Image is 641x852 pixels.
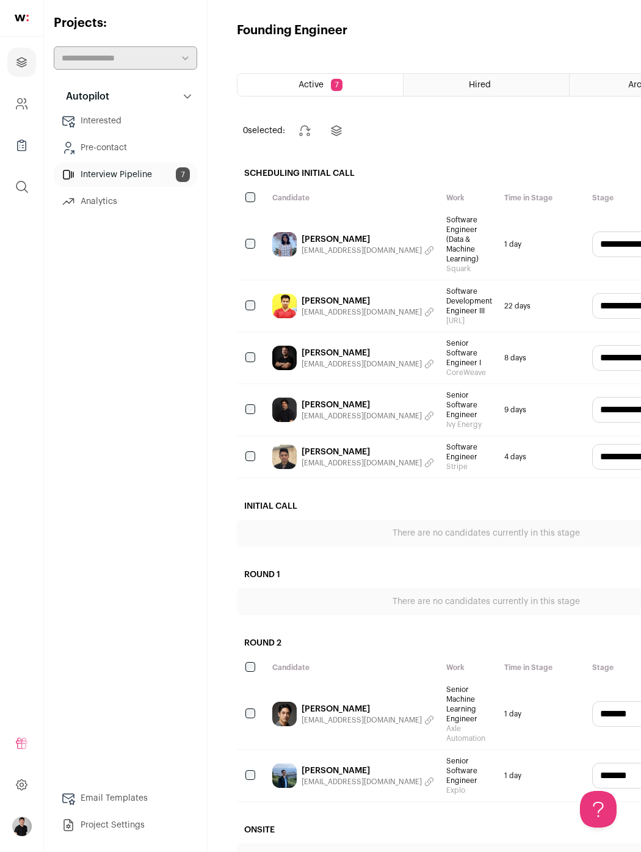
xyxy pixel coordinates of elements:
iframe: Help Scout Beacon - Open [580,791,617,828]
div: Candidate [266,657,440,679]
span: [URL] [446,316,492,326]
span: Senior Software Engineer [446,756,492,785]
span: CoreWeave [446,368,492,377]
button: [EMAIL_ADDRESS][DOMAIN_NAME] [302,307,434,317]
a: [PERSON_NAME] [302,765,434,777]
span: [EMAIL_ADDRESS][DOMAIN_NAME] [302,359,422,369]
div: 8 days [498,332,586,384]
span: 0 [243,126,248,135]
a: [PERSON_NAME] [302,295,434,307]
div: 22 days [498,280,586,332]
span: 7 [331,79,342,91]
div: 1 day [498,679,586,749]
h1: Founding Engineer [237,22,347,39]
div: 1 day [498,209,586,280]
span: Software Engineer (Data & Machine Learning) [446,215,492,264]
span: 7 [176,167,190,182]
a: [PERSON_NAME] [302,703,434,715]
span: [EMAIL_ADDRESS][DOMAIN_NAME] [302,777,422,787]
a: Hired [404,74,568,96]
p: Autopilot [59,89,109,104]
a: [PERSON_NAME] [302,446,434,458]
a: Projects [7,48,36,77]
a: Company and ATS Settings [7,89,36,118]
span: Senior Machine Learning Engineer [446,685,492,724]
span: Stripe [446,462,492,472]
span: Ivy Energy [446,420,492,429]
span: Squark [446,264,492,274]
span: Explo [446,785,492,795]
button: Open dropdown [12,817,32,836]
button: Change stage [290,116,319,145]
div: Work [440,657,498,679]
a: Project Settings [54,813,197,837]
span: Senior Software Engineer [446,390,492,420]
span: Software Engineer [446,442,492,462]
div: Time in Stage [498,187,586,209]
img: wellfound-shorthand-0d5821cbd27db2630d0214b213865d53afaa358527fdda9d0ea32b1df1b89c2c.svg [15,15,29,21]
span: Axle Automation [446,724,492,743]
a: Company Lists [7,131,36,160]
button: [EMAIL_ADDRESS][DOMAIN_NAME] [302,777,434,787]
span: Software Development Engineer III [446,286,492,316]
a: Interview Pipeline7 [54,162,197,187]
span: Hired [469,81,491,89]
span: Senior Software Engineer I [446,338,492,368]
span: Active [299,81,324,89]
div: 4 days [498,436,586,478]
span: [EMAIL_ADDRESS][DOMAIN_NAME] [302,458,422,468]
button: Autopilot [54,84,197,109]
img: a024b1c524aedf5e67ffee770ad5cd0ffa2f1b4d709318f46db038057af0c7f4.jpg [272,702,297,726]
img: ba6df7e896ac08540bde5ab693d93f4f8b453df3fb44bd7a8dda860915988010.jpg [272,398,297,422]
img: 2a3e64fd171a2c4fe2ddc84dc1fe82e7f0a0166375c1483c5551787aedebde68.jpg [272,445,297,469]
img: af1cc61159ce738ed502ce3bfaaf547ee75d385c1fbde634afd9c6c53ccee171.jpg [272,294,297,318]
a: Interested [54,109,197,133]
span: selected: [243,125,285,137]
div: 9 days [498,384,586,435]
img: bb44295f239b30c7b2fbee7c3e45dac25cf14a4ccc0b7ed888092f460982ec9d [272,346,297,370]
div: Candidate [266,187,440,209]
div: 1 day [498,750,586,801]
a: [PERSON_NAME] [302,399,434,411]
span: [EMAIL_ADDRESS][DOMAIN_NAME] [302,715,422,725]
img: 19277569-medium_jpg [12,817,32,836]
button: [EMAIL_ADDRESS][DOMAIN_NAME] [302,715,434,725]
button: [EMAIL_ADDRESS][DOMAIN_NAME] [302,458,434,468]
a: Analytics [54,189,197,214]
a: [PERSON_NAME] [302,347,434,359]
img: 3ddf1e932844a3c6310443eae5cfd43645fc8ab8917adf5aeda5b5323948b865.jpg [272,232,297,257]
a: Email Templates [54,786,197,810]
span: [EMAIL_ADDRESS][DOMAIN_NAME] [302,411,422,421]
div: Work [440,187,498,209]
div: Time in Stage [498,657,586,679]
a: [PERSON_NAME] [302,233,434,246]
img: ae3562bad3d92db1dba1ebd65a0a4119be37044442f4961f25191d581679c7e4.jpg [272,763,297,788]
h2: Projects: [54,15,197,32]
button: [EMAIL_ADDRESS][DOMAIN_NAME] [302,411,434,421]
span: [EMAIL_ADDRESS][DOMAIN_NAME] [302,307,422,317]
span: [EMAIL_ADDRESS][DOMAIN_NAME] [302,246,422,255]
button: [EMAIL_ADDRESS][DOMAIN_NAME] [302,359,434,369]
button: [EMAIL_ADDRESS][DOMAIN_NAME] [302,246,434,255]
a: Pre-contact [54,136,197,160]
